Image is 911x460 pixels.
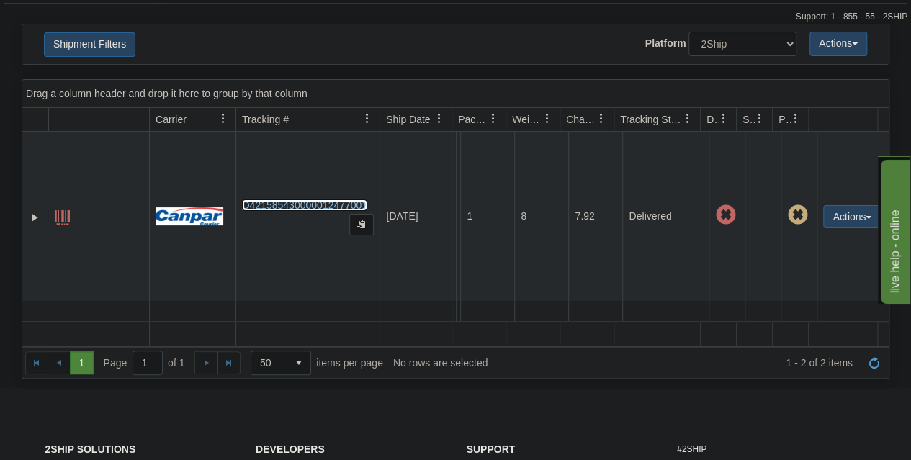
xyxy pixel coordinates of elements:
iframe: chat widget [878,156,910,303]
td: [PERSON_NAME] [PERSON_NAME] CA QC QUEBEC G1G 2T8 [452,132,456,301]
strong: Developers [256,443,325,455]
a: Tracking Status filter column settings [676,107,700,131]
span: Ship Date [386,112,430,127]
a: Ship Date filter column settings [427,107,452,131]
strong: 2Ship Solutions [45,443,136,455]
button: Copy to clipboard [349,214,374,235]
span: Charge [566,112,596,127]
span: Tracking # [242,112,289,127]
td: Delivered [622,132,709,301]
span: Tracking Status [620,112,683,127]
a: Shipment Issues filter column settings [748,107,772,131]
a: Pickup Status filter column settings [784,107,808,131]
button: Actions [823,205,881,228]
input: Page 1 [133,351,162,374]
label: Platform [645,37,686,51]
span: Pickup Not Assigned [787,205,807,225]
td: 8 [514,132,568,301]
span: Weight [512,112,542,127]
a: Weight filter column settings [535,107,560,131]
span: Carrier [156,112,187,127]
span: 1 - 2 of 2 items [498,357,853,369]
span: Packages [458,112,488,127]
div: No rows are selected [393,357,488,369]
span: Shipment Issues [742,112,755,127]
a: Packages filter column settings [481,107,506,131]
span: Page sizes drop down [251,351,311,375]
span: Late [715,205,735,225]
span: Delivery Status [706,112,719,127]
div: Support: 1 - 855 - 55 - 2SHIP [4,11,907,23]
span: items per page [251,351,383,375]
a: D421585430000012477001 [242,199,367,211]
a: Delivery Status filter column settings [712,107,736,131]
a: Tracking # filter column settings [355,107,380,131]
div: live help - online [11,9,133,26]
a: Carrier filter column settings [211,107,235,131]
a: Refresh [863,351,886,374]
span: Pickup Status [778,112,791,127]
button: Shipment Filters [44,32,135,57]
td: [DATE] [380,132,452,301]
a: Label [55,204,70,227]
a: Expand [28,210,42,225]
td: 1 [460,132,514,301]
a: Charge filter column settings [589,107,614,131]
strong: Support [467,443,516,455]
td: 7.92 [568,132,622,301]
td: Sleep Country [GEOGRAPHIC_DATA] Shipping department [GEOGRAPHIC_DATA] [GEOGRAPHIC_DATA] [GEOGRAPH... [456,132,460,301]
span: select [287,351,310,374]
span: 50 [260,356,279,370]
h6: #2SHIP [677,445,866,454]
span: Page of 1 [104,351,185,375]
div: grid grouping header [22,80,889,108]
img: 14 - Canpar [156,207,223,225]
span: Page 1 [70,351,93,374]
button: Actions [809,32,867,56]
